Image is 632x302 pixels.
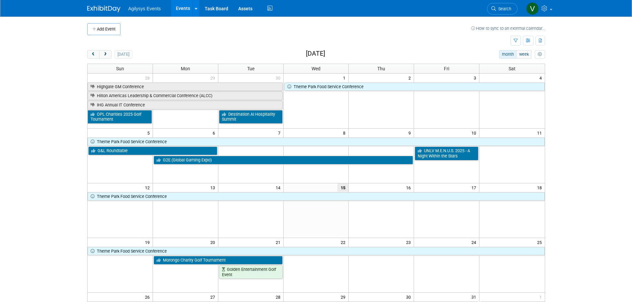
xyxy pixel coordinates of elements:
[337,183,348,192] span: 15
[471,293,479,301] span: 31
[99,50,111,59] button: next
[408,129,414,137] span: 9
[444,66,449,71] span: Fri
[342,74,348,82] span: 1
[88,101,283,109] a: IHG Annual IT Conference
[499,50,517,59] button: month
[87,23,120,35] button: Add Event
[128,6,161,11] span: Agilysys Events
[471,238,479,246] span: 24
[210,238,218,246] span: 20
[536,183,545,192] span: 18
[210,74,218,82] span: 29
[275,74,283,82] span: 30
[88,91,283,100] a: Hilton Americas Leadership & Commercial Conference (ALCC)
[277,129,283,137] span: 7
[539,293,545,301] span: 1
[219,110,283,124] a: Destination AI Hospitality Summit
[87,50,100,59] button: prev
[144,183,153,192] span: 12
[275,293,283,301] span: 28
[210,293,218,301] span: 27
[181,66,190,71] span: Mon
[284,83,545,91] a: Theme Park Food Service Conference
[471,129,479,137] span: 10
[377,66,385,71] span: Thu
[212,129,218,137] span: 6
[154,156,413,164] a: G2E (Global Gaming Expo)
[87,6,120,12] img: ExhibitDay
[154,256,283,265] a: Morongo Charity Golf Tournament
[536,129,545,137] span: 11
[408,74,414,82] span: 2
[526,2,539,15] img: Vaitiare Munoz
[539,74,545,82] span: 4
[219,265,283,279] a: Golden Entertainment Golf Event
[516,50,531,59] button: week
[342,129,348,137] span: 8
[147,129,153,137] span: 5
[405,238,414,246] span: 23
[536,238,545,246] span: 25
[88,138,545,146] a: Theme Park Food Service Conference
[275,183,283,192] span: 14
[88,192,545,201] a: Theme Park Food Service Conference
[312,66,320,71] span: Wed
[144,293,153,301] span: 26
[405,183,414,192] span: 16
[340,293,348,301] span: 29
[116,66,124,71] span: Sun
[275,238,283,246] span: 21
[509,66,516,71] span: Sat
[144,238,153,246] span: 19
[538,52,542,57] i: Personalize Calendar
[535,50,545,59] button: myCustomButton
[144,74,153,82] span: 28
[471,183,479,192] span: 17
[114,50,132,59] button: [DATE]
[88,83,283,91] a: Highgate GM Conference
[340,238,348,246] span: 22
[415,147,478,160] a: UNLV M.E.N.U.S. 2025 - A Night Within the Stars
[487,3,518,15] a: Search
[247,66,254,71] span: Tue
[473,74,479,82] span: 3
[88,247,545,256] a: Theme Park Food Service Conference
[210,183,218,192] span: 13
[405,293,414,301] span: 30
[88,110,152,124] a: OPL Charities 2025 Golf Tournament
[496,6,511,11] span: Search
[88,147,217,155] a: G&L Roundtable
[471,26,545,31] a: How to sync to an external calendar...
[306,50,325,57] h2: [DATE]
